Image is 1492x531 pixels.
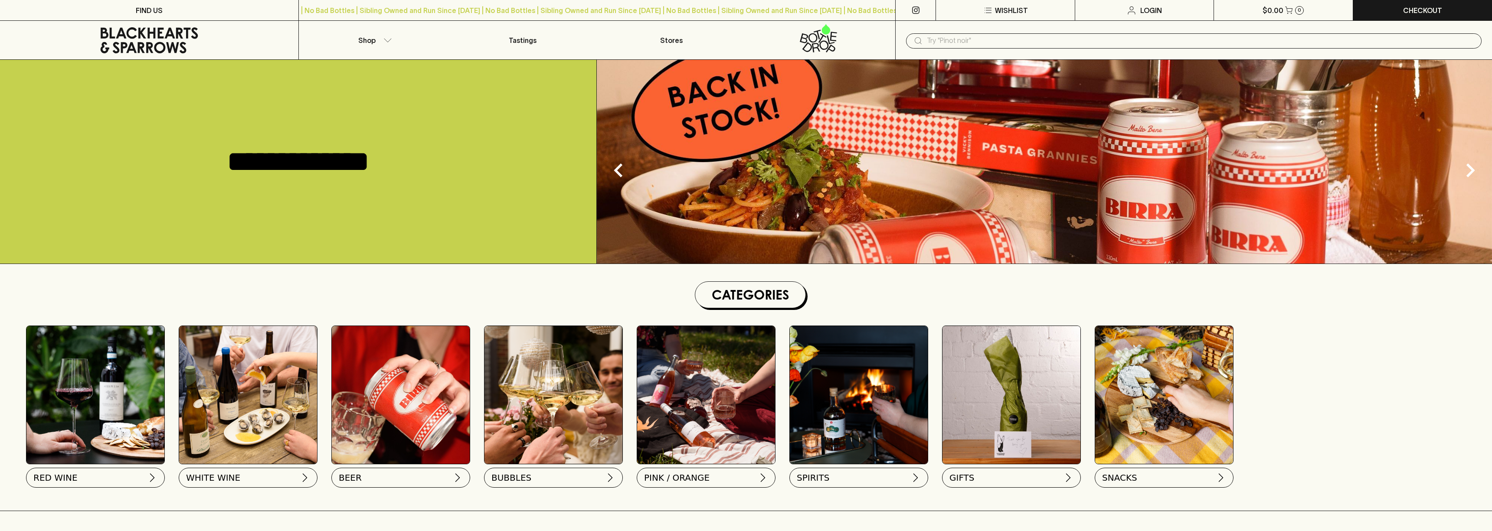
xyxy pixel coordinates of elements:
[1216,472,1226,483] img: chevron-right.svg
[1140,5,1162,16] p: Login
[1063,472,1073,483] img: chevron-right.svg
[790,326,928,464] img: gospel_collab-2 1
[927,34,1475,48] input: Try "Pinot noir"
[299,21,448,59] button: Shop
[26,326,164,464] img: Red Wine Tasting
[1453,153,1488,188] button: Next
[179,468,317,488] button: WHITE WINE
[1298,8,1301,13] p: 0
[1095,326,1233,464] img: Bottle-Drop 1
[136,5,163,16] p: FIND US
[789,468,928,488] button: SPIRITS
[179,326,317,464] img: optimise
[186,472,240,484] span: WHITE WINE
[448,21,597,59] a: Tastings
[339,472,362,484] span: BEER
[484,326,622,464] img: 2022_Festive_Campaign_INSTA-16 1
[1263,5,1283,16] p: $0.00
[949,472,974,484] span: GIFTS
[644,472,710,484] span: PINK / ORANGE
[660,35,683,46] p: Stores
[942,326,1080,464] img: GIFT WRA-16 1
[797,472,829,484] span: SPIRITS
[637,326,775,464] img: gospel_collab-2 1
[1102,472,1137,484] span: SNACKS
[758,472,768,483] img: chevron-right.svg
[358,35,376,46] p: Shop
[1403,5,1442,16] p: Checkout
[26,468,165,488] button: RED WINE
[699,285,802,304] h1: Categories
[597,21,746,59] a: Stores
[910,472,921,483] img: chevron-right.svg
[332,326,470,464] img: BIRRA_GOOD-TIMES_INSTA-2 1/optimise?auth=Mjk3MjY0ODMzMw__
[331,468,470,488] button: BEER
[484,468,623,488] button: BUBBLES
[1095,468,1234,488] button: SNACKS
[601,153,636,188] button: Previous
[605,472,615,483] img: chevron-right.svg
[995,5,1028,16] p: Wishlist
[491,472,531,484] span: BUBBLES
[147,472,157,483] img: chevron-right.svg
[33,472,78,484] span: RED WINE
[597,60,1492,264] img: optimise
[637,468,775,488] button: PINK / ORANGE
[942,468,1081,488] button: GIFTS
[452,472,463,483] img: chevron-right.svg
[509,35,537,46] p: Tastings
[300,472,310,483] img: chevron-right.svg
